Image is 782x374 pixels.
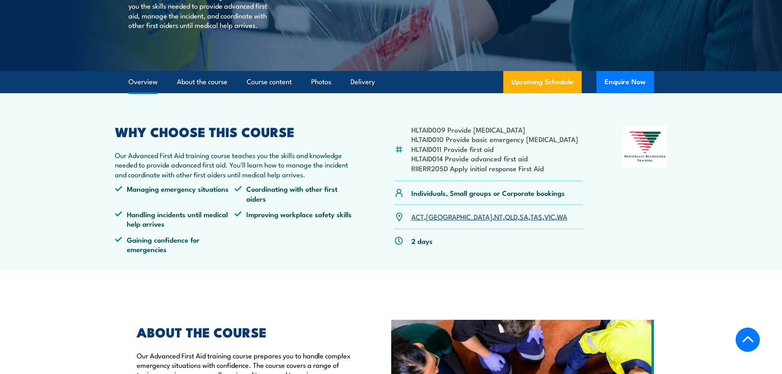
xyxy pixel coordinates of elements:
a: Photos [311,71,331,93]
a: [GEOGRAPHIC_DATA] [426,211,492,221]
a: About the course [177,71,227,93]
button: Enquire Now [596,71,654,93]
li: HLTAID014 Provide advanced first aid [411,154,578,163]
a: NT [494,211,503,221]
li: HLTAID010 Provide basic emergency [MEDICAL_DATA] [411,134,578,144]
li: RIIERR205D Apply initial response First Aid [411,163,578,173]
p: Our Advanced First Aid training course teaches you the skills and knowledge needed to provide adv... [115,150,355,179]
a: SA [520,211,528,221]
a: QLD [505,211,518,221]
img: Nationally Recognised Training logo. [623,126,667,167]
li: Managing emergency situations [115,184,235,203]
p: 2 days [411,236,433,246]
a: Course content [247,71,292,93]
h2: WHY CHOOSE THIS COURSE [115,126,355,137]
a: Overview [128,71,158,93]
a: Delivery [351,71,375,93]
a: ACT [411,211,424,221]
a: Upcoming Schedule [503,71,582,93]
li: HLTAID011 Provide first aid [411,144,578,154]
li: Improving workplace safety skills [234,209,354,229]
p: , , , , , , , [411,212,567,221]
a: TAS [530,211,542,221]
p: Individuals, Small groups or Corporate bookings [411,188,565,197]
a: WA [557,211,567,221]
a: VIC [544,211,555,221]
li: Coordinating with other first aiders [234,184,354,203]
li: Gaining confidence for emergencies [115,235,235,254]
li: HLTAID009 Provide [MEDICAL_DATA] [411,125,578,134]
li: Handling incidents until medical help arrives [115,209,235,229]
h2: ABOUT THE COURSE [137,326,353,337]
